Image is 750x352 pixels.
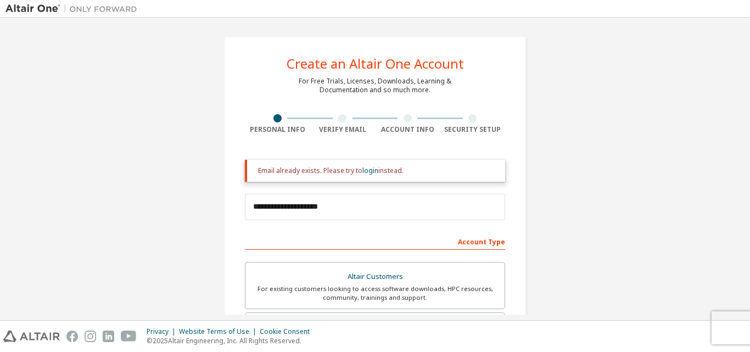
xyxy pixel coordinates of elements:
a: login [362,166,378,175]
img: linkedin.svg [103,331,114,342]
div: Personal Info [245,125,310,134]
div: Create an Altair One Account [287,57,464,70]
div: Verify Email [310,125,376,134]
img: facebook.svg [66,331,78,342]
div: For Free Trials, Licenses, Downloads, Learning & Documentation and so much more. [299,77,451,94]
div: Security Setup [440,125,506,134]
div: For existing customers looking to access software downloads, HPC resources, community, trainings ... [252,284,498,302]
img: altair_logo.svg [3,331,60,342]
img: Altair One [5,3,143,14]
img: instagram.svg [85,331,96,342]
div: Privacy [147,327,179,336]
div: Account Type [245,232,505,250]
div: Altair Customers [252,269,498,284]
img: youtube.svg [121,331,137,342]
p: © 2025 Altair Engineering, Inc. All Rights Reserved. [147,336,316,345]
div: Account Info [375,125,440,134]
div: Email already exists. Please try to instead. [258,166,496,175]
div: Cookie Consent [260,327,316,336]
div: Website Terms of Use [179,327,260,336]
